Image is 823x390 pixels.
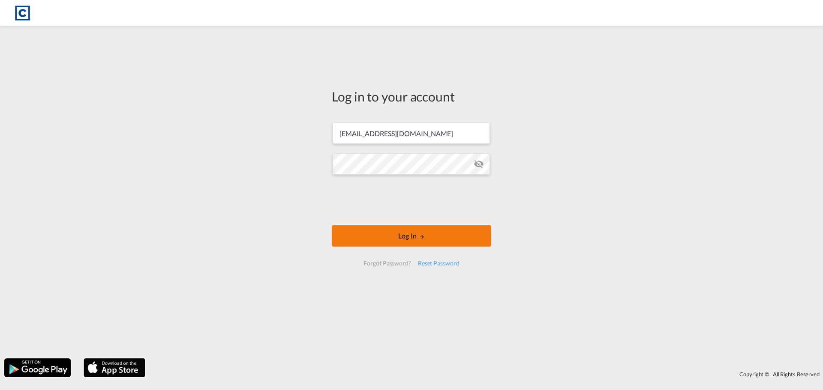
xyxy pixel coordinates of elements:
[13,3,32,23] img: 1fdb9190129311efbfaf67cbb4249bed.jpeg
[333,122,490,144] input: Enter email/phone number
[332,225,491,247] button: LOGIN
[3,357,72,378] img: google.png
[415,256,463,271] div: Reset Password
[150,367,823,381] div: Copyright © . All Rights Reserved
[360,256,414,271] div: Forgot Password?
[332,87,491,105] div: Log in to your account
[83,357,146,378] img: apple.png
[346,183,477,217] iframe: reCAPTCHA
[474,159,484,169] md-icon: icon-eye-off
